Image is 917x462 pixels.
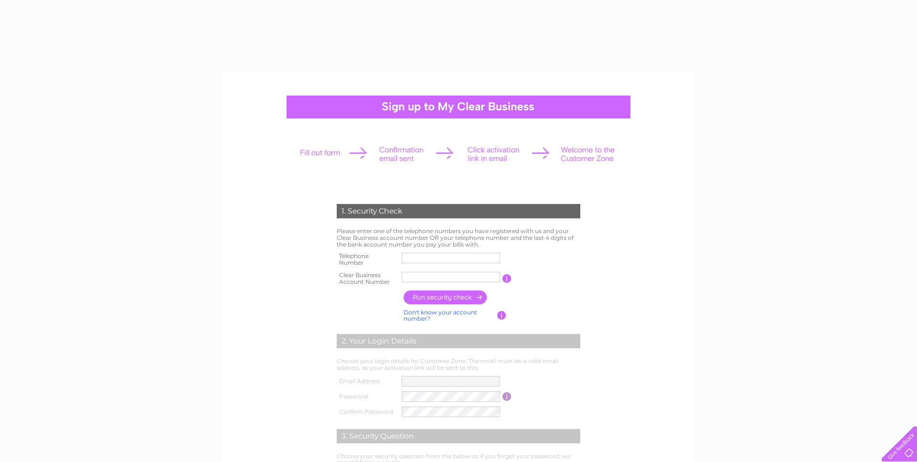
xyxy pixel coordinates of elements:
[334,250,399,269] th: Telephone Number
[334,374,399,389] th: Email Address
[502,392,512,401] input: Information
[334,389,399,404] th: Password
[404,309,477,322] a: Don't know your account number?
[337,334,580,348] div: 2. Your Login Details
[497,311,506,320] input: Information
[334,226,583,250] td: Please enter one of the telephone numbers you have registered with us and your Clear Business acc...
[502,274,512,283] input: Information
[337,429,580,443] div: 3. Security Question
[337,204,580,218] div: 1. Security Check
[334,355,583,374] td: Choose your login details for Customer Zone. The email must be a valid email address, as your act...
[334,269,399,288] th: Clear Business Account Number
[334,404,399,419] th: Confirm Password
